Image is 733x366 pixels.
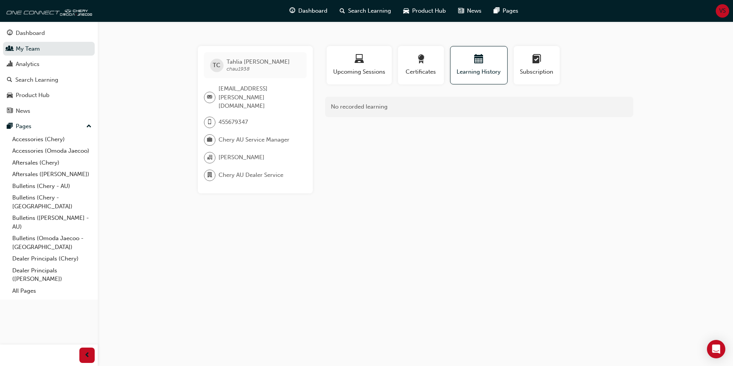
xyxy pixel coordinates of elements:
span: chau1938 [227,66,250,72]
span: Upcoming Sessions [332,68,386,76]
a: Analytics [3,57,95,71]
span: News [467,7,482,15]
a: All Pages [9,285,95,297]
div: Pages [16,122,31,131]
span: Chery AU Dealer Service [219,171,283,180]
a: pages-iconPages [488,3,524,19]
button: VS [716,4,729,18]
span: Dashboard [298,7,327,15]
span: laptop-icon [355,54,364,65]
a: Bulletins (Omoda Jaecoo - [GEOGRAPHIC_DATA]) [9,232,95,253]
div: Open Intercom Messenger [707,340,725,358]
a: Aftersales ([PERSON_NAME]) [9,168,95,180]
button: Pages [3,119,95,134]
a: car-iconProduct Hub [397,3,452,19]
span: guage-icon [289,6,295,16]
span: department-icon [207,170,212,180]
span: car-icon [7,92,13,99]
button: Upcoming Sessions [327,46,392,84]
span: briefcase-icon [207,135,212,145]
span: [EMAIL_ADDRESS][PERSON_NAME][DOMAIN_NAME] [219,84,301,110]
span: TC [213,61,220,70]
span: pages-icon [7,123,13,130]
span: Pages [503,7,518,15]
span: Product Hub [412,7,446,15]
button: Learning History [450,46,508,84]
a: Product Hub [3,88,95,102]
span: 455679347 [219,118,248,127]
span: organisation-icon [207,153,212,163]
a: Aftersales (Chery) [9,157,95,169]
span: news-icon [458,6,464,16]
span: search-icon [7,77,12,84]
span: award-icon [416,54,426,65]
div: Dashboard [16,29,45,38]
a: Bulletins (Chery - AU) [9,180,95,192]
div: Analytics [16,60,39,69]
div: Search Learning [15,76,58,84]
a: Accessories (Omoda Jaecoo) [9,145,95,157]
span: email-icon [207,92,212,102]
div: News [16,107,30,115]
span: chart-icon [7,61,13,68]
a: guage-iconDashboard [283,3,334,19]
a: Dealer Principals (Chery) [9,253,95,265]
div: Product Hub [16,91,49,100]
span: people-icon [7,46,13,53]
a: Bulletins ([PERSON_NAME] - AU) [9,212,95,232]
a: Dealer Principals ([PERSON_NAME]) [9,265,95,285]
span: VS [719,7,726,15]
div: No recorded learning [325,97,633,117]
span: mobile-icon [207,117,212,127]
a: search-iconSearch Learning [334,3,397,19]
span: search-icon [340,6,345,16]
span: Search Learning [348,7,391,15]
span: Tahlia [PERSON_NAME] [227,58,290,65]
a: Bulletins (Chery - [GEOGRAPHIC_DATA]) [9,192,95,212]
button: Certificates [398,46,444,84]
span: Learning History [456,68,501,76]
span: Certificates [404,68,438,76]
button: DashboardMy TeamAnalyticsSearch LearningProduct HubNews [3,25,95,119]
button: Subscription [514,46,560,84]
span: prev-icon [84,351,90,360]
span: learningplan-icon [532,54,541,65]
span: car-icon [403,6,409,16]
a: Accessories (Chery) [9,134,95,145]
span: calendar-icon [474,54,483,65]
a: Search Learning [3,73,95,87]
a: News [3,104,95,118]
a: My Team [3,42,95,56]
span: [PERSON_NAME] [219,153,265,162]
span: pages-icon [494,6,500,16]
span: Chery AU Service Manager [219,135,289,144]
img: oneconnect [4,3,92,18]
a: news-iconNews [452,3,488,19]
span: news-icon [7,108,13,115]
span: Subscription [519,68,554,76]
span: guage-icon [7,30,13,37]
a: Dashboard [3,26,95,40]
span: up-icon [86,122,92,132]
